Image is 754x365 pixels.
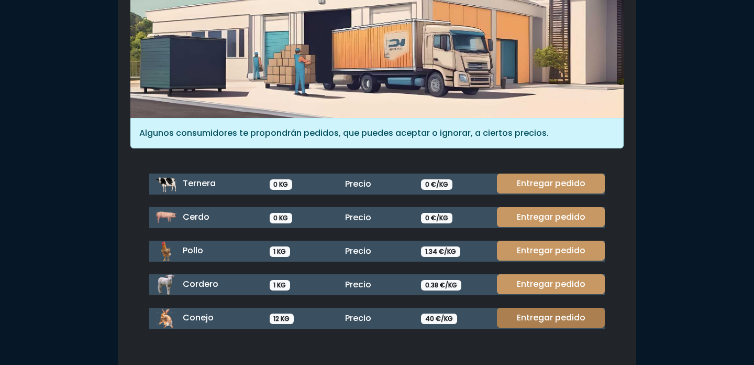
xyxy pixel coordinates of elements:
img: ternera.png [156,174,176,195]
a: Entregar pedido [497,308,605,328]
span: Pollo [183,244,203,256]
span: 0 €/KG [421,179,452,190]
span: 1.34 €/KG [421,246,460,257]
div: Precio [339,278,415,291]
div: Precio [339,211,415,224]
div: Precio [339,245,415,257]
div: Algunos consumidores te propondrán pedidos, que puedes aceptar o ignorar, a ciertos precios. [130,118,624,148]
span: 1 KG [270,246,291,257]
div: Precio [339,178,415,190]
img: cordero.png [156,274,176,295]
span: 12 KG [270,314,294,324]
span: Cordero [183,278,218,290]
a: Entregar pedido [497,174,605,194]
span: 0 KG [270,179,293,190]
span: Ternera [183,177,216,189]
img: cerdo.png [156,207,176,228]
a: Entregar pedido [497,241,605,261]
span: Conejo [183,312,214,324]
img: pollo.png [156,241,176,262]
img: conejo.png [156,308,176,329]
span: 0.38 €/KG [421,280,461,291]
a: Entregar pedido [497,207,605,227]
div: Precio [339,312,415,325]
span: 1 KG [270,280,291,291]
a: Entregar pedido [497,274,605,294]
span: 40 €/KG [421,314,457,324]
span: Cerdo [183,211,209,223]
span: 0 KG [270,213,293,223]
span: 0 €/KG [421,213,452,223]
